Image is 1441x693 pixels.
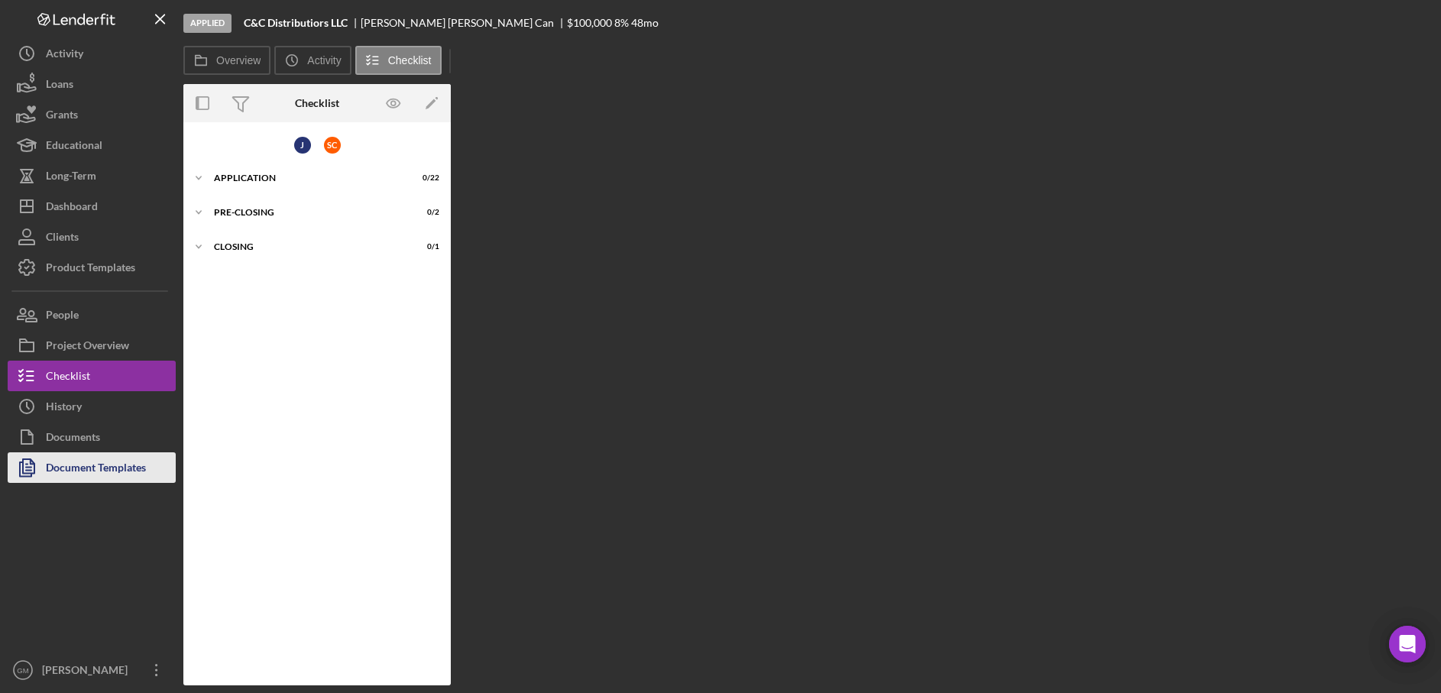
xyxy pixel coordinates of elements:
[46,330,129,364] div: Project Overview
[46,361,90,395] div: Checklist
[183,14,232,33] div: Applied
[8,361,176,391] button: Checklist
[324,137,341,154] div: S C
[244,17,348,29] b: C&C Distributiors LLC
[46,130,102,164] div: Educational
[274,46,351,75] button: Activity
[412,208,439,217] div: 0 / 2
[294,137,311,154] div: J
[17,666,28,675] text: GM
[46,99,78,134] div: Grants
[46,222,79,256] div: Clients
[8,130,176,160] button: Educational
[8,191,176,222] button: Dashboard
[8,252,176,283] button: Product Templates
[46,160,96,195] div: Long-Term
[46,300,79,334] div: People
[8,69,176,99] button: Loans
[8,452,176,483] button: Document Templates
[8,160,176,191] button: Long-Term
[214,242,401,251] div: Closing
[355,46,442,75] button: Checklist
[46,38,83,73] div: Activity
[8,38,176,69] button: Activity
[46,422,100,456] div: Documents
[8,300,176,330] button: People
[216,54,261,66] label: Overview
[8,99,176,130] button: Grants
[8,655,176,685] button: GM[PERSON_NAME]
[412,173,439,183] div: 0 / 22
[38,655,138,689] div: [PERSON_NAME]
[214,208,401,217] div: Pre-Closing
[183,46,270,75] button: Overview
[567,16,612,29] span: $100,000
[8,222,176,252] button: Clients
[8,391,176,422] button: History
[46,69,73,103] div: Loans
[214,173,401,183] div: Application
[46,191,98,225] div: Dashboard
[307,54,341,66] label: Activity
[46,252,135,287] div: Product Templates
[8,422,176,452] button: Documents
[46,391,82,426] div: History
[295,97,339,109] div: Checklist
[614,17,629,29] div: 8 %
[1389,626,1426,662] div: Open Intercom Messenger
[388,54,432,66] label: Checklist
[631,17,659,29] div: 48 mo
[361,17,567,29] div: [PERSON_NAME] [PERSON_NAME] Can
[46,452,146,487] div: Document Templates
[8,330,176,361] button: Project Overview
[412,242,439,251] div: 0 / 1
